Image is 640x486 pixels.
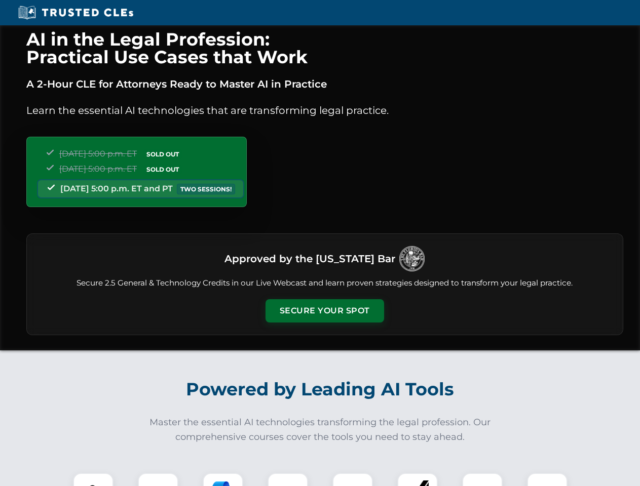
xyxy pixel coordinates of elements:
img: Trusted CLEs [15,5,136,20]
p: Master the essential AI technologies transforming the legal profession. Our comprehensive courses... [143,415,498,444]
img: Logo [399,246,425,271]
span: SOLD OUT [143,164,182,175]
span: [DATE] 5:00 p.m. ET [59,164,137,174]
h2: Powered by Leading AI Tools [40,372,601,407]
button: Secure Your Spot [266,299,384,322]
span: [DATE] 5:00 p.m. ET [59,149,137,158]
span: SOLD OUT [143,149,182,159]
h3: Approved by the [US_STATE] Bar [224,250,395,268]
p: Secure 2.5 General & Technology Credits in our Live Webcast and learn proven strategies designed ... [39,277,611,289]
p: A 2-Hour CLE for Attorneys Ready to Master AI in Practice [26,76,623,92]
p: Learn the essential AI technologies that are transforming legal practice. [26,102,623,118]
h1: AI in the Legal Profession: Practical Use Cases that Work [26,30,623,66]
